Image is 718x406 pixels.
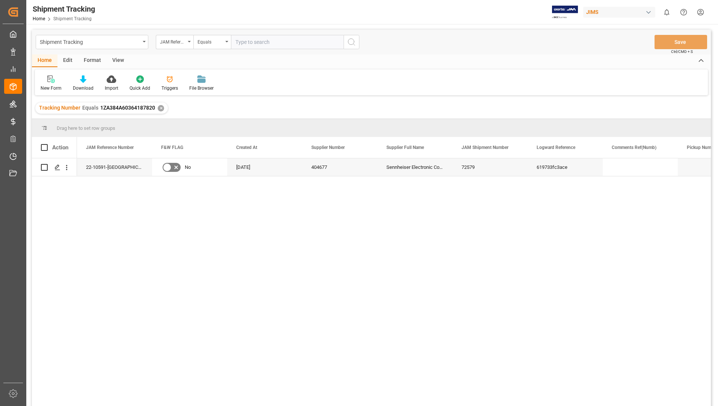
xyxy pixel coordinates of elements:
[57,125,115,131] span: Drag here to set row groups
[57,54,78,67] div: Edit
[185,159,191,176] span: No
[160,37,186,45] div: JAM Reference Number
[36,35,148,49] button: open menu
[612,145,656,150] span: Comments Ref(Numb)
[344,35,359,49] button: search button
[32,54,57,67] div: Home
[33,3,95,15] div: Shipment Tracking
[302,158,377,176] div: 404677
[161,145,183,150] span: F&W FLAG
[377,158,453,176] div: Sennheiser Electronic Corporation - 212
[198,37,223,45] div: Equals
[156,35,193,49] button: open menu
[41,85,62,92] div: New Form
[32,158,77,176] div: Press SPACE to select this row.
[82,105,98,111] span: Equals
[528,158,603,176] div: 619733fc3ace
[189,85,214,92] div: File Browser
[77,158,152,176] div: 22-10591-[GEOGRAPHIC_DATA]
[227,158,302,176] div: [DATE]
[236,145,257,150] span: Created At
[583,5,658,19] button: JIMS
[100,105,155,111] span: 1ZA384A60364187820
[453,158,528,176] div: 72579
[105,85,118,92] div: Import
[386,145,424,150] span: Supplier Full Name
[161,85,178,92] div: Triggers
[39,105,80,111] span: Tracking Number
[462,145,508,150] span: JAM Shipment Number
[583,7,655,18] div: JIMS
[193,35,231,49] button: open menu
[130,85,150,92] div: Quick Add
[78,54,107,67] div: Format
[658,4,675,21] button: show 0 new notifications
[40,37,140,46] div: Shipment Tracking
[687,145,718,150] span: Pickup Number
[158,105,164,111] div: ✕
[73,85,94,92] div: Download
[107,54,130,67] div: View
[33,16,45,21] a: Home
[311,145,345,150] span: Supplier Number
[675,4,692,21] button: Help Center
[655,35,707,49] button: Save
[671,49,693,54] span: Ctrl/CMD + S
[86,145,134,150] span: JAM Reference Number
[552,6,578,19] img: Exertis%20JAM%20-%20Email%20Logo.jpg_1722504956.jpg
[231,35,344,49] input: Type to search
[537,145,575,150] span: Logward Reference
[52,144,68,151] div: Action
